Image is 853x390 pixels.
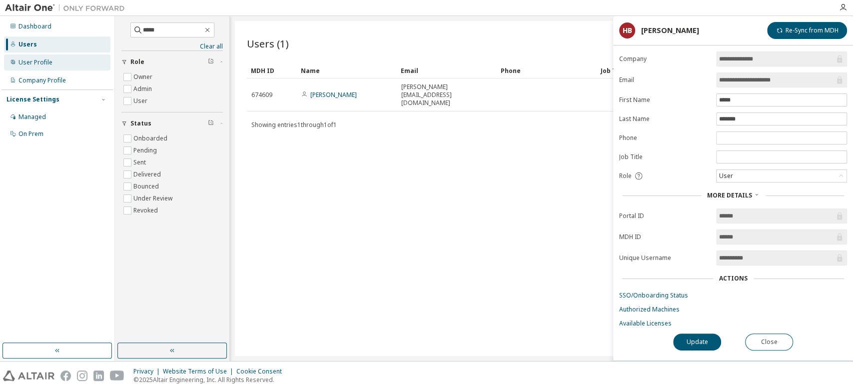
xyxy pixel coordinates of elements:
label: Delivered [133,168,163,180]
img: Altair One [5,3,130,13]
button: Close [745,333,793,350]
div: Users [18,40,37,48]
div: Privacy [133,367,163,375]
span: Clear filter [208,119,214,127]
label: Job Title [619,153,710,161]
span: Clear filter [208,58,214,66]
div: Website Terms of Use [163,367,236,375]
span: More Details [707,191,752,199]
a: SSO/Onboarding Status [619,291,847,299]
label: MDH ID [619,233,710,241]
img: facebook.svg [60,370,71,381]
span: Status [130,119,151,127]
span: Showing entries 1 through 1 of 1 [251,120,337,129]
div: Actions [719,274,748,282]
p: © 2025 Altair Engineering, Inc. All Rights Reserved. [133,375,288,384]
div: HB [619,22,635,38]
span: [PERSON_NAME][EMAIL_ADDRESS][DOMAIN_NAME] [401,83,492,107]
label: Email [619,76,710,84]
label: Bounced [133,180,161,192]
span: Role [130,58,144,66]
label: Under Review [133,192,174,204]
button: Re-Sync from MDH [767,22,847,39]
label: Pending [133,144,159,156]
div: Email [401,62,493,78]
div: User [717,170,847,182]
div: Job Title [601,62,693,78]
label: Unique Username [619,254,710,262]
label: User [133,95,149,107]
div: Dashboard [18,22,51,30]
div: Cookie Consent [236,367,288,375]
label: Revoked [133,204,160,216]
img: instagram.svg [77,370,87,381]
img: altair_logo.svg [3,370,54,381]
div: User [717,170,734,181]
div: License Settings [6,95,59,103]
a: [PERSON_NAME] [310,90,357,99]
div: On Prem [18,130,43,138]
label: Owner [133,71,154,83]
div: Managed [18,113,46,121]
div: MDH ID [251,62,293,78]
label: Sent [133,156,148,168]
label: Admin [133,83,154,95]
span: 674609 [251,91,272,99]
label: Last Name [619,115,710,123]
span: Role [619,172,632,180]
button: Status [121,112,223,134]
div: User Profile [18,58,52,66]
label: Onboarded [133,132,169,144]
div: Company Profile [18,76,66,84]
div: Name [301,62,393,78]
label: Company [619,55,710,63]
label: Phone [619,134,710,142]
label: Portal ID [619,212,710,220]
div: Phone [501,62,593,78]
a: Clear all [121,42,223,50]
img: linkedin.svg [93,370,104,381]
button: Role [121,51,223,73]
div: [PERSON_NAME] [641,26,699,34]
img: youtube.svg [110,370,124,381]
label: First Name [619,96,710,104]
a: Available Licenses [619,319,847,327]
a: Authorized Machines [619,305,847,313]
span: Users (1) [247,36,289,50]
button: Update [673,333,721,350]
